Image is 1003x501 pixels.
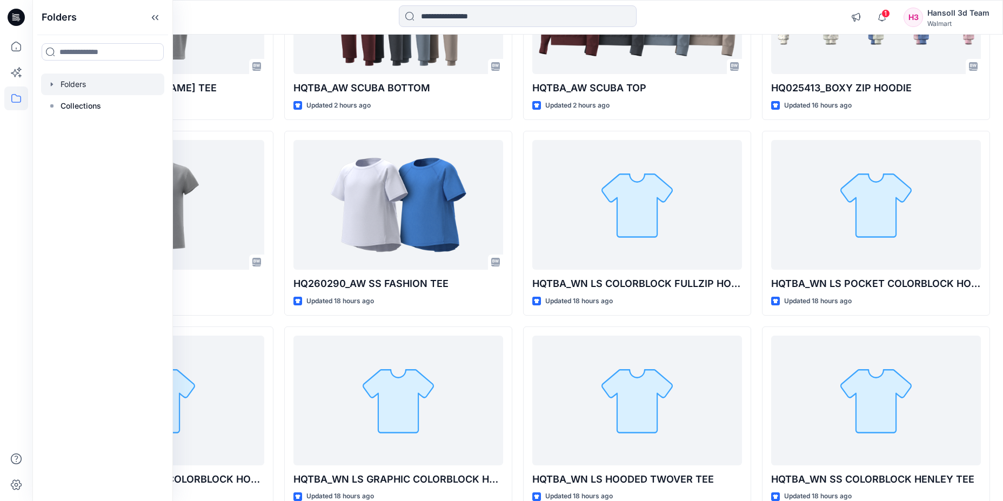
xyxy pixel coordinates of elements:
[61,99,101,112] p: Collections
[771,81,981,96] p: HQ025413_BOXY ZIP HOODIE
[532,472,742,487] p: HQTBA_WN LS HOODED TWOVER TEE
[784,100,852,111] p: Updated 16 hours ago
[881,9,890,18] span: 1
[532,336,742,465] a: HQTBA_WN LS HOODED TWOVER TEE
[293,336,503,465] a: HQTBA_WN LS GRAPHIC COLORBLOCK HOODIE
[306,296,374,307] p: Updated 18 hours ago
[771,472,981,487] p: HQTBA_WN SS COLORBLOCK HENLEY TEE
[306,100,371,111] p: Updated 2 hours ago
[771,336,981,465] a: HQTBA_WN SS COLORBLOCK HENLEY TEE
[532,81,742,96] p: HQTBA_AW SCUBA TOP
[545,296,613,307] p: Updated 18 hours ago
[293,140,503,269] a: HQ260290_AW SS FASHION TEE
[771,140,981,269] a: HQTBA_WN LS POCKET COLORBLOCK HOODIE
[784,296,852,307] p: Updated 18 hours ago
[532,276,742,291] p: HQTBA_WN LS COLORBLOCK FULLZIP HOODIE
[545,100,610,111] p: Updated 2 hours ago
[293,276,503,291] p: HQ260290_AW SS FASHION TEE
[771,276,981,291] p: HQTBA_WN LS POCKET COLORBLOCK HOODIE
[293,81,503,96] p: HQTBA_AW SCUBA BOTTOM
[532,140,742,269] a: HQTBA_WN LS COLORBLOCK FULLZIP HOODIE
[904,8,923,27] div: H3
[293,472,503,487] p: HQTBA_WN LS GRAPHIC COLORBLOCK HOODIE
[927,19,989,28] div: Walmart
[927,6,989,19] div: Hansoll 3d Team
